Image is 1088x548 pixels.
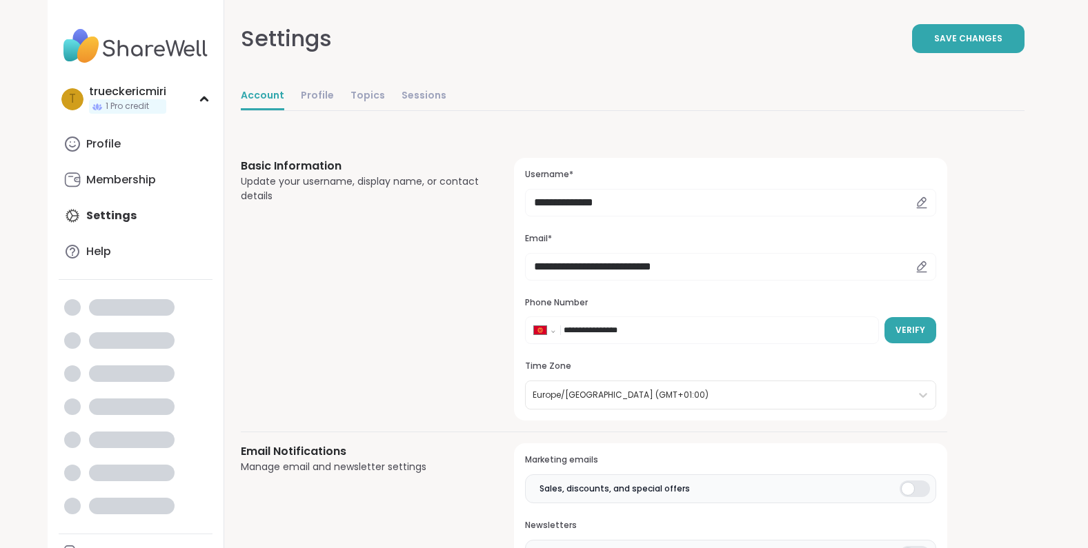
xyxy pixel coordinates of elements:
div: Profile [86,136,121,152]
h3: Email* [525,233,936,245]
a: Help [59,235,212,268]
h3: Newsletters [525,520,936,531]
a: Profile [59,128,212,161]
button: Verify [884,317,936,343]
div: Update your username, display name, or contact details [241,174,482,203]
div: Help [86,244,111,259]
h3: Basic Information [241,158,482,174]
span: Sales, discounts, and special offers [540,483,690,495]
div: Settings [241,22,332,55]
span: Save Changes [934,32,1002,45]
button: Save Changes [912,24,1025,53]
a: Profile [301,83,334,110]
img: ShareWell Nav Logo [59,22,212,70]
div: trueckericmiri [89,84,166,99]
h3: Marketing emails [525,454,936,466]
a: Membership [59,163,212,196]
span: Verify [896,324,925,336]
h3: Time Zone [525,361,936,372]
a: Sessions [402,83,446,110]
a: Topics [350,83,385,110]
div: Membership [86,172,156,187]
h3: Email Notifications [241,443,482,460]
span: t [69,90,76,108]
h3: Phone Number [525,297,936,309]
div: Manage email and newsletter settings [241,460,482,474]
span: 1 Pro credit [106,101,149,112]
h3: Username* [525,169,936,181]
a: Account [241,83,284,110]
